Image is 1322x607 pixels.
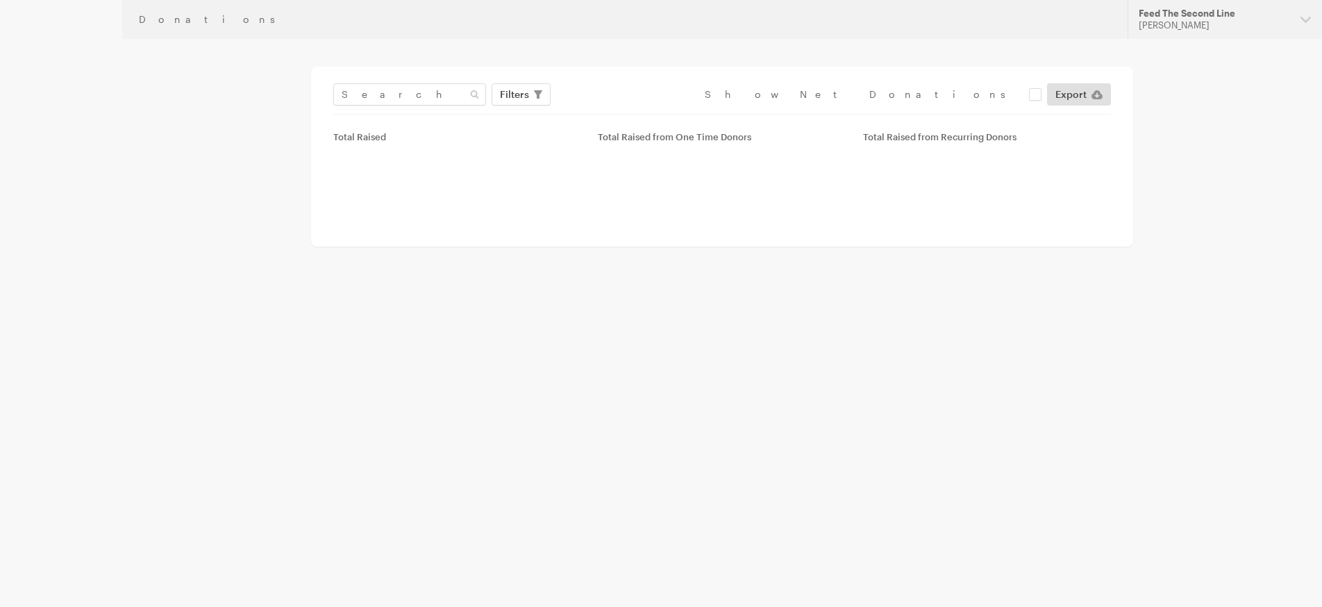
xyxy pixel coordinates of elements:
[500,86,529,103] span: Filters
[1139,19,1289,31] div: [PERSON_NAME]
[598,131,846,142] div: Total Raised from One Time Donors
[333,83,486,106] input: Search Name & Email
[333,131,581,142] div: Total Raised
[1047,83,1111,106] a: Export
[863,131,1111,142] div: Total Raised from Recurring Donors
[1055,86,1087,103] span: Export
[1139,8,1289,19] div: Feed The Second Line
[492,83,551,106] button: Filters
